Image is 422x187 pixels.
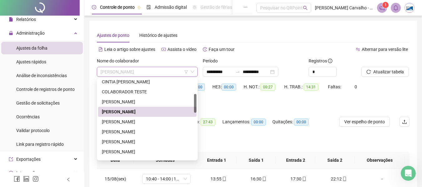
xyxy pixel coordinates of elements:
[385,3,387,7] span: 1
[309,57,332,64] span: Registros
[328,84,342,89] span: Faltas:
[100,5,135,10] span: Controle de ponto
[98,157,196,167] div: INGRID GOMES DOS SANTOS DA ENCARNACAO
[98,147,196,157] div: GUSTAVO SANTOS DE LIMA
[355,152,405,169] th: Observações
[393,5,399,11] span: bell
[66,177,71,182] span: left
[102,118,193,125] div: [PERSON_NAME]
[98,77,196,87] div: CINTIA SANTIAGO DAS NEVES
[14,176,20,182] span: facebook
[23,176,29,182] span: linkedin
[16,87,75,92] span: Controle de registros de ponto
[304,84,318,91] span: 14:31
[328,59,332,63] span: info-circle
[92,5,96,9] span: clock-circle
[9,157,13,161] span: export
[16,157,41,162] span: Exportações
[382,2,389,8] sup: 1
[235,69,240,74] span: swap-right
[360,157,400,164] span: Observações
[294,119,309,125] span: 00:00
[197,152,236,169] th: Entrada 1
[146,5,151,9] span: file-done
[97,33,129,38] span: Ajustes de ponto
[16,73,67,78] span: Análise de inconsistências
[221,84,236,91] span: 00:00
[98,117,196,127] div: EDUARDO PEREIRA DE JESUS
[303,6,308,10] span: search
[339,117,390,127] button: Ver espelho de ponto
[167,47,196,52] span: Assista o vídeo
[236,152,276,169] th: Saída 1
[16,114,40,119] span: Ocorrências
[16,46,47,51] span: Ajustes da folha
[243,5,248,9] span: ellipsis
[261,177,266,181] span: mobile
[98,137,196,147] div: GABRIEL ALVES DA ROSA
[101,67,194,76] span: EDINEI CAZUMBA DOS SANTOS
[16,128,50,133] span: Validar protocolo
[98,107,196,117] div: EDINEI CAZUMBA DOS SANTOS
[401,166,416,181] iframe: Intercom live chat
[102,128,193,135] div: [PERSON_NAME]
[98,97,196,107] div: DEJANIRA BARBOSA DOS SANTOS
[315,152,355,169] th: Saída 2
[98,127,196,137] div: ELIEMARIA DA SILVA CAZUMBA
[342,177,347,181] span: mobile
[139,33,177,38] span: Histórico de ajustes
[98,87,196,97] div: COLABORADOR TESTE
[16,101,60,106] span: Gestão de solicitações
[102,158,193,165] div: [PERSON_NAME] DA ENCARNACAO
[235,69,240,74] span: to
[366,70,371,74] span: reload
[102,108,193,115] div: [PERSON_NAME]
[272,118,316,125] div: Quitações:
[102,78,193,85] div: CINTIA [PERSON_NAME]
[32,176,39,182] span: instagram
[102,88,193,95] div: COLABORADOR TESTE
[104,47,155,52] span: Leia o artigo sobre ajustes
[362,47,408,52] span: Alternar para versão lite
[184,70,188,74] span: filter
[379,5,385,11] span: notification
[222,118,272,125] div: Lançamentos:
[201,119,215,125] span: 27:43
[146,174,187,184] span: 10:40 - 14:00 | 15:00 - 19:00
[102,138,193,145] div: [PERSON_NAME]
[201,5,232,10] span: Gestão de férias
[16,31,45,36] span: Administração
[16,170,39,175] span: Integrações
[356,47,360,52] span: swap
[324,175,354,182] div: 22:12
[16,142,64,147] span: Link para registro rápido
[204,175,234,182] div: 13:55
[137,6,141,9] span: pushpin
[16,17,36,22] span: Relatórios
[244,175,274,182] div: 16:30
[251,119,266,125] span: 00:00
[284,83,328,91] div: H. TRAB.:
[9,31,13,35] span: lock
[301,177,306,181] span: mobile
[261,84,275,91] span: 00:27
[102,98,193,105] div: [PERSON_NAME]
[402,119,407,124] span: upload
[355,84,357,89] span: 0
[105,176,126,181] span: 15/08(sex)
[284,175,314,182] div: 17:30
[16,59,46,64] span: Ajustes rápidos
[9,171,13,175] span: sync
[405,3,414,12] img: 87315
[97,57,143,64] label: Nome do colaborador
[155,5,187,10] span: Admissão digital
[98,47,103,52] span: file-text
[9,17,13,22] span: file
[192,5,197,9] span: sun
[212,83,244,91] div: HE 3:
[244,83,284,91] div: H. NOT.:
[221,177,226,181] span: mobile
[203,57,222,64] label: Período
[203,47,207,52] span: history
[344,118,385,125] span: Ver espelho de ponto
